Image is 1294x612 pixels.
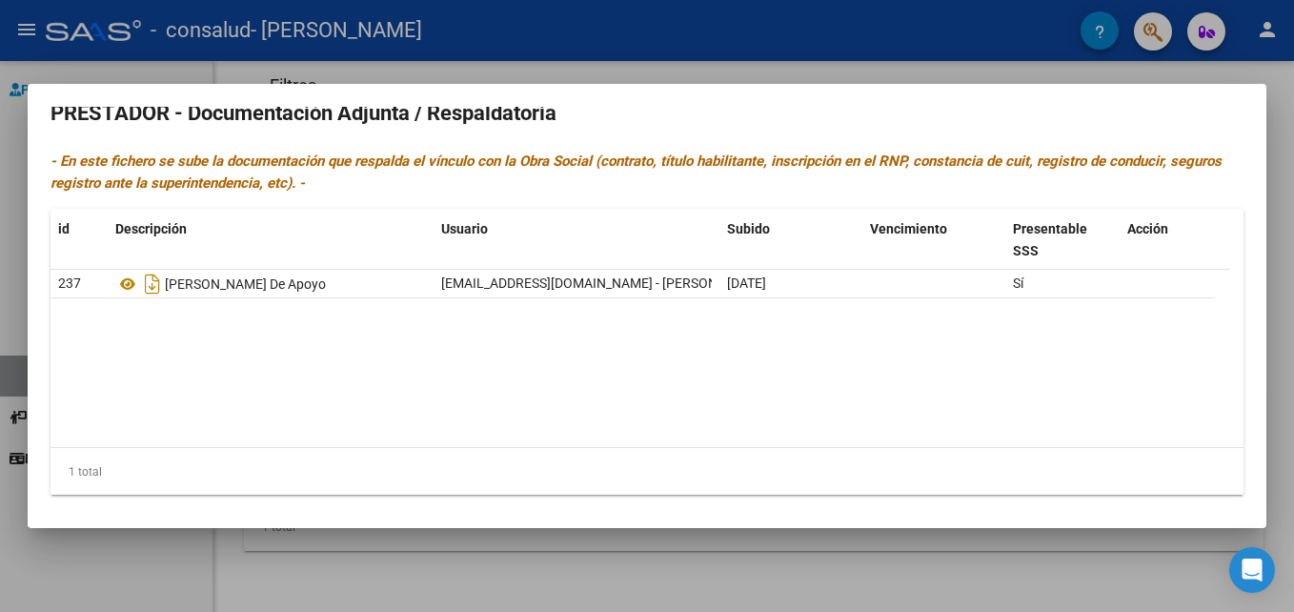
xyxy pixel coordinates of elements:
span: 237 [58,275,81,291]
span: Acción [1127,221,1168,236]
div: Open Intercom Messenger [1229,547,1275,593]
datatable-header-cell: Acción [1120,209,1215,272]
datatable-header-cell: Subido [719,209,862,272]
datatable-header-cell: Descripción [108,209,434,272]
span: Usuario [441,221,488,236]
datatable-header-cell: Usuario [434,209,719,272]
i: - En este fichero se sube la documentación que respalda el vínculo con la Obra Social (contrato, ... [51,153,1222,192]
span: Sí [1013,275,1023,291]
h2: PRESTADOR - Documentación Adjunta / Respaldatoria [51,95,1243,132]
div: 1 total [51,448,1243,496]
span: Descripción [115,221,187,236]
span: Presentable SSS [1013,221,1087,258]
datatable-header-cell: Presentable SSS [1005,209,1120,272]
i: Descargar documento [140,269,165,299]
span: id [58,221,70,236]
datatable-header-cell: Vencimiento [862,209,1005,272]
datatable-header-cell: id [51,209,108,272]
span: Subido [727,221,770,236]
span: [DATE] [727,275,766,291]
span: [PERSON_NAME] De Apoyo [165,276,326,292]
span: [EMAIL_ADDRESS][DOMAIN_NAME] - [PERSON_NAME] [441,275,764,291]
span: Vencimiento [870,221,947,236]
